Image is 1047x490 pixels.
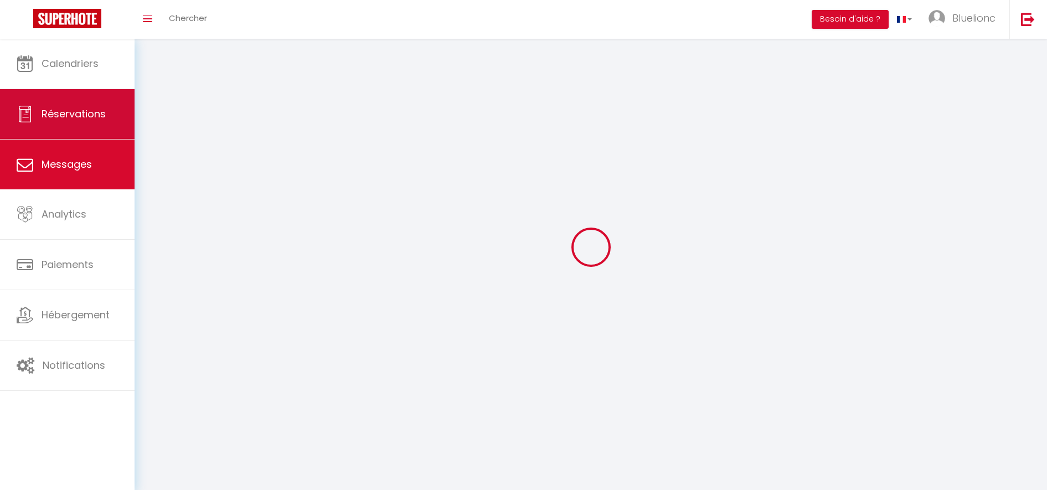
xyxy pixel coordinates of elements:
[43,358,105,372] span: Notifications
[42,207,86,221] span: Analytics
[9,4,42,38] button: Ouvrir le widget de chat LiveChat
[42,257,94,271] span: Paiements
[952,11,996,25] span: Bluelionc
[42,157,92,171] span: Messages
[169,12,207,24] span: Chercher
[42,107,106,121] span: Réservations
[929,10,945,27] img: ...
[42,308,110,322] span: Hébergement
[1021,12,1035,26] img: logout
[812,10,889,29] button: Besoin d'aide ?
[42,56,99,70] span: Calendriers
[1000,440,1039,482] iframe: Chat
[33,9,101,28] img: Super Booking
